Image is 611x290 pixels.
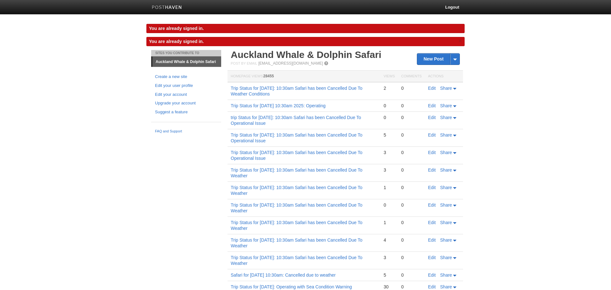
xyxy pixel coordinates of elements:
[425,71,463,82] th: Actions
[440,237,452,243] span: Share
[440,150,452,155] span: Share
[383,167,395,173] div: 3
[401,284,422,290] div: 0
[440,284,452,289] span: Share
[401,220,422,225] div: 0
[401,237,422,243] div: 0
[440,86,452,91] span: Share
[258,61,323,66] a: [EMAIL_ADDRESS][DOMAIN_NAME]
[152,57,221,67] a: Auckland Whale & Dolphin Safari
[401,85,422,91] div: 0
[231,86,362,96] a: Trip Status for [DATE]: 10:30am Safari has been Cancelled Due To Weather Conditions
[428,272,436,278] a: Edit
[457,37,463,45] a: ×
[155,109,217,116] a: Suggest a feature
[401,115,422,120] div: 0
[228,71,380,82] th: Homepage Views
[231,202,362,213] a: Trip Status for [DATE]: 10:30am Safari has been Cancelled Due To Weather
[428,255,436,260] a: Edit
[383,132,395,138] div: 5
[440,220,452,225] span: Share
[152,5,182,10] img: Posthaven-bar
[428,86,436,91] a: Edit
[401,272,422,278] div: 0
[401,132,422,138] div: 0
[428,103,436,108] a: Edit
[401,255,422,260] div: 0
[383,255,395,260] div: 3
[383,272,395,278] div: 5
[428,167,436,173] a: Edit
[155,82,217,89] a: Edit your user profile
[231,150,362,161] a: Trip Status for [DATE]: 10:30am Safari has been Cancelled Due To Operational Issue
[428,284,436,289] a: Edit
[401,103,422,109] div: 0
[440,103,452,108] span: Share
[383,115,395,120] div: 0
[155,100,217,107] a: Upgrade your account
[401,202,422,208] div: 0
[155,129,217,134] a: FAQ and Support
[231,61,257,65] span: Post by Email
[383,237,395,243] div: 4
[151,50,221,56] li: Sites You Contribute To
[428,150,436,155] a: Edit
[231,272,336,278] a: Safari for [DATE] 10:30am: Cancelled due to weather
[231,103,326,108] a: Trip Status for [DATE] 10:30am 2025: Operating
[401,150,422,155] div: 0
[440,185,452,190] span: Share
[231,237,362,248] a: Trip Status for [DATE]: 10:30am Safari has been Cancelled Due To Weather
[231,220,362,231] a: Trip Status for [DATE]: 10:30am Safari has been Cancelled Due To Weather
[383,103,395,109] div: 0
[155,91,217,98] a: Edit your account
[231,185,362,196] a: Trip Status for [DATE]: 10:30am Safari has been Cancelled Due To Weather
[383,150,395,155] div: 3
[428,132,436,138] a: Edit
[440,272,452,278] span: Share
[231,167,362,178] a: Trip Status for [DATE]: 10:30am Safari has been Cancelled Due To Weather
[428,202,436,208] a: Edit
[398,71,425,82] th: Comments
[440,167,452,173] span: Share
[417,53,460,65] a: New Post
[231,115,361,126] a: trip Status for [DATE]: 10:30am Safari has been Cancelled Due To Operational Issue
[440,132,452,138] span: Share
[383,202,395,208] div: 0
[380,71,398,82] th: Views
[263,74,274,78] span: 28455
[383,284,395,290] div: 30
[231,255,362,266] a: Trip Status for [DATE]: 10:30am Safari has been Cancelled Due To Weather
[428,237,436,243] a: Edit
[428,220,436,225] a: Edit
[440,115,452,120] span: Share
[383,85,395,91] div: 2
[231,49,381,60] a: Auckland Whale & Dolphin Safari
[401,167,422,173] div: 0
[146,24,465,33] div: You are already signed in.
[383,220,395,225] div: 1
[440,202,452,208] span: Share
[440,255,452,260] span: Share
[428,185,436,190] a: Edit
[428,115,436,120] a: Edit
[155,74,217,80] a: Create a new site
[231,284,352,289] a: Trip Status for [DATE]: Operating with Sea Condition Warning
[149,39,204,44] span: You are already signed in.
[383,185,395,190] div: 1
[401,185,422,190] div: 0
[231,132,362,143] a: Trip Status for [DATE]: 10:30am Safari has been Cancelled Due To Operational Issue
